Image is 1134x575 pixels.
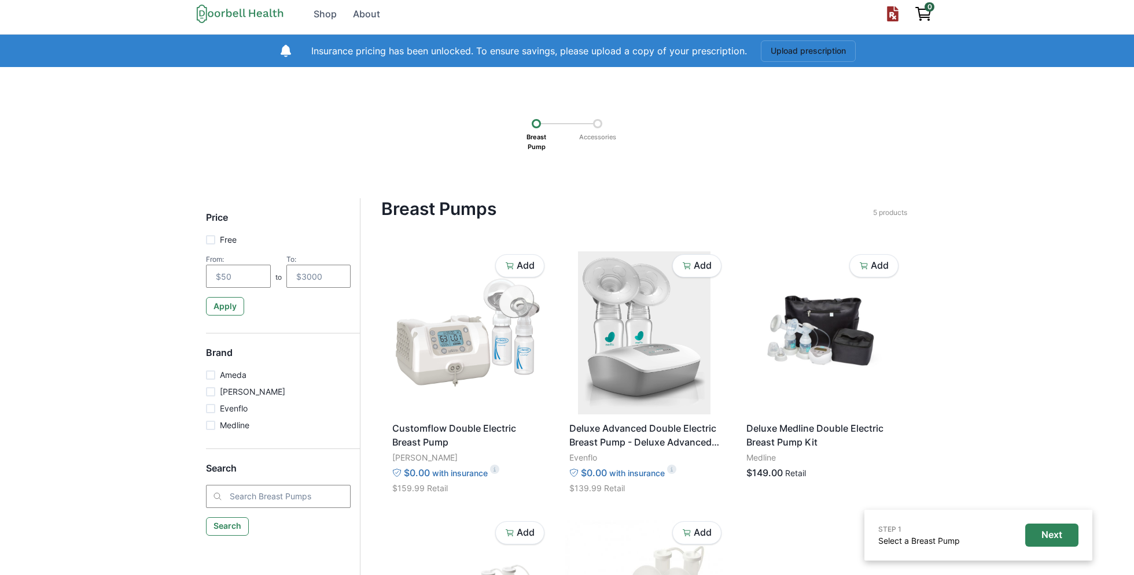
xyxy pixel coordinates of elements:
[881,2,905,25] button: Upload prescription
[569,421,720,449] p: Deluxe Advanced Double Electric Breast Pump - Deluxe Advanced Double Electric Breast Pump
[286,265,351,288] input: $3000
[672,254,721,277] button: Add
[381,198,873,219] h4: Breast Pumps
[392,482,543,494] p: $159.99 Retail
[220,402,248,414] p: Evenflo
[206,212,351,233] h5: Price
[220,385,285,398] p: [PERSON_NAME]
[569,482,720,494] p: $139.99 Retail
[742,251,901,414] img: 9os50jfgps5oa9wy78ytir68n9fc
[206,485,351,508] input: Search Breast Pumps
[517,260,535,271] p: Add
[206,297,244,316] button: Apply
[404,466,430,480] p: $0.00
[609,467,665,479] p: with insurance
[785,467,806,479] p: Retail
[575,128,620,146] p: Accessories
[761,40,856,62] button: Upload prescription
[873,207,907,218] p: 5 products
[522,128,550,155] p: Breast Pump
[220,369,246,381] p: Ameda
[878,536,960,546] a: Select a Breast Pump
[925,2,934,12] span: 0
[849,254,899,277] button: Add
[392,451,543,463] p: [PERSON_NAME]
[565,251,724,414] img: fzin0t1few8pe41icjkqlnikcovo
[742,251,901,489] a: Deluxe Medline Double Electric Breast Pump KitMedline$149.00Retail
[206,347,351,369] h5: Brand
[565,251,724,501] a: Deluxe Advanced Double Electric Breast Pump - Deluxe Advanced Double Electric Breast PumpEvenflo$...
[581,466,607,480] p: $0.00
[495,521,544,544] button: Add
[694,527,712,538] p: Add
[569,451,720,463] p: Evenflo
[314,7,337,21] div: Shop
[206,463,351,484] h5: Search
[1041,529,1062,540] p: Next
[346,2,387,25] a: About
[388,251,547,501] a: Customflow Double Electric Breast Pump[PERSON_NAME]$0.00with insurance$159.99 Retail
[517,527,535,538] p: Add
[388,251,547,414] img: n5cxtj4n8fh8lu867ojklczjhbt3
[392,421,543,449] p: Customflow Double Electric Breast Pump
[878,524,960,535] p: STEP 1
[672,521,721,544] button: Add
[871,260,889,271] p: Add
[206,255,271,264] div: From:
[275,272,282,288] p: to
[432,467,488,479] p: with insurance
[220,233,237,246] p: Free
[910,2,937,25] a: View cart
[353,7,380,21] div: About
[220,419,249,431] p: Medline
[746,421,897,449] p: Deluxe Medline Double Electric Breast Pump Kit
[746,466,783,480] p: $149.00
[206,265,271,288] input: $50
[307,2,344,25] a: Shop
[495,254,544,277] button: Add
[694,260,712,271] p: Add
[1025,524,1078,547] button: Next
[746,451,897,463] p: Medline
[311,44,747,58] p: Insurance pricing has been unlocked. To ensure savings, please upload a copy of your prescription.
[286,255,351,264] div: To:
[206,517,249,536] button: Search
